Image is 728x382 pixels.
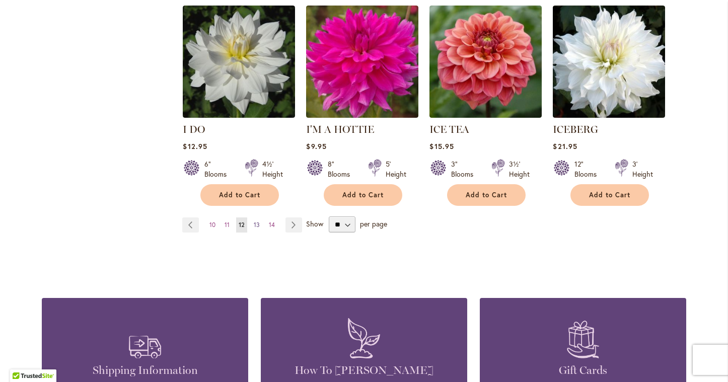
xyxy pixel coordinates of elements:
button: Add to Cart [570,184,649,206]
span: $21.95 [553,141,577,151]
a: ICE TEA [429,123,469,135]
a: I'm A Hottie [306,110,418,120]
img: I'm A Hottie [306,6,418,118]
span: Add to Cart [466,191,507,199]
h4: Shipping Information [57,363,233,377]
span: 11 [225,221,230,228]
a: I'M A HOTTIE [306,123,374,135]
a: 10 [207,217,218,233]
div: 3½' Height [509,159,530,179]
a: ICEBERG [553,123,598,135]
a: 14 [266,217,277,233]
div: 3' Height [632,159,653,179]
span: Add to Cart [342,191,384,199]
img: I DO [183,6,295,118]
h4: Gift Cards [495,363,671,377]
span: 13 [254,221,260,228]
a: ICE TEA [429,110,542,120]
span: Add to Cart [589,191,630,199]
img: ICEBERG [553,6,665,118]
span: per page [360,219,387,228]
a: I DO [183,110,295,120]
img: ICE TEA [429,6,542,118]
div: 3" Blooms [451,159,479,179]
span: 12 [239,221,245,228]
span: 10 [209,221,215,228]
span: $9.95 [306,141,326,151]
a: 13 [251,217,262,233]
h4: How To [PERSON_NAME] [276,363,452,377]
a: 11 [222,217,232,233]
a: I DO [183,123,205,135]
a: ICEBERG [553,110,665,120]
span: 14 [269,221,275,228]
span: $15.95 [429,141,454,151]
span: Show [306,219,323,228]
iframe: Launch Accessibility Center [8,346,36,374]
span: $12.95 [183,141,207,151]
div: 12" Blooms [574,159,603,179]
button: Add to Cart [447,184,526,206]
div: 4½' Height [262,159,283,179]
div: 5' Height [386,159,406,179]
div: 8" Blooms [328,159,356,179]
button: Add to Cart [200,184,279,206]
span: Add to Cart [219,191,260,199]
div: 6" Blooms [204,159,233,179]
button: Add to Cart [324,184,402,206]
